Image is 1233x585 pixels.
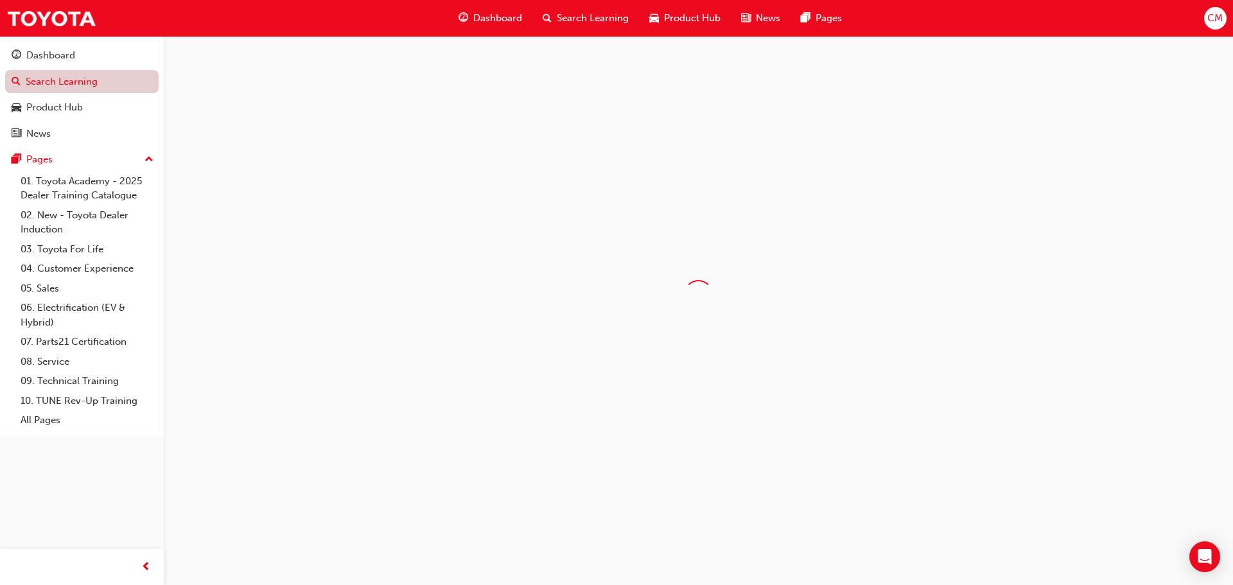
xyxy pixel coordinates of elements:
[664,11,721,26] span: Product Hub
[557,11,629,26] span: Search Learning
[459,10,468,26] span: guage-icon
[15,205,159,240] a: 02. New - Toyota Dealer Induction
[26,100,83,115] div: Product Hub
[1207,11,1223,26] span: CM
[15,410,159,430] a: All Pages
[15,171,159,205] a: 01. Toyota Academy - 2025 Dealer Training Catalogue
[741,10,751,26] span: news-icon
[5,96,159,119] a: Product Hub
[15,279,159,299] a: 05. Sales
[5,70,159,94] a: Search Learning
[26,127,51,141] div: News
[12,128,21,140] span: news-icon
[1204,7,1227,30] button: CM
[12,102,21,114] span: car-icon
[12,76,21,88] span: search-icon
[12,50,21,62] span: guage-icon
[649,10,659,26] span: car-icon
[5,148,159,171] button: Pages
[26,48,75,63] div: Dashboard
[532,5,639,31] a: search-iconSearch Learning
[15,259,159,279] a: 04. Customer Experience
[5,41,159,148] button: DashboardSearch LearningProduct HubNews
[816,11,842,26] span: Pages
[15,371,159,391] a: 09. Technical Training
[26,152,53,167] div: Pages
[15,391,159,411] a: 10. TUNE Rev-Up Training
[15,332,159,352] a: 07. Parts21 Certification
[639,5,731,31] a: car-iconProduct Hub
[448,5,532,31] a: guage-iconDashboard
[1189,541,1220,572] div: Open Intercom Messenger
[15,298,159,332] a: 06. Electrification (EV & Hybrid)
[5,44,159,67] a: Dashboard
[756,11,780,26] span: News
[15,240,159,259] a: 03. Toyota For Life
[141,559,151,575] span: prev-icon
[791,5,852,31] a: pages-iconPages
[731,5,791,31] a: news-iconNews
[473,11,522,26] span: Dashboard
[15,352,159,372] a: 08. Service
[144,152,153,168] span: up-icon
[5,122,159,146] a: News
[6,4,96,33] img: Trak
[12,154,21,166] span: pages-icon
[543,10,552,26] span: search-icon
[801,10,810,26] span: pages-icon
